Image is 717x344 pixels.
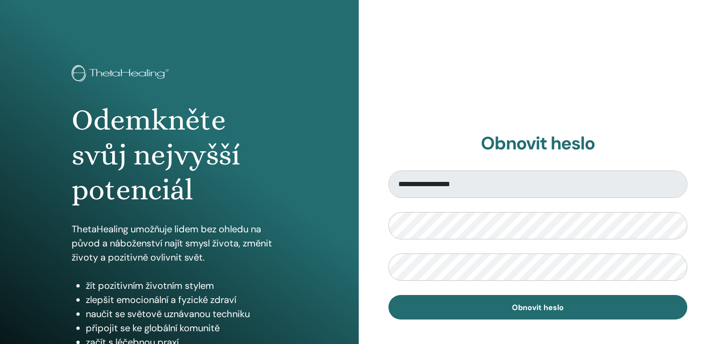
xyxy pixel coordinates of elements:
h1: Odemkněte svůj nejvyšší potenciál [72,103,287,208]
li: žít pozitivním životním stylem [86,278,287,293]
li: zlepšit emocionální a fyzické zdraví [86,293,287,307]
h2: Obnovit heslo [388,133,688,155]
span: Obnovit heslo [512,303,564,312]
p: ThetaHealing umožňuje lidem bez ohledu na původ a náboženství najít smysl života, změnit životy a... [72,222,287,264]
button: Obnovit heslo [388,295,688,319]
li: připojit se ke globální komunitě [86,321,287,335]
li: naučit se světově uznávanou techniku [86,307,287,321]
